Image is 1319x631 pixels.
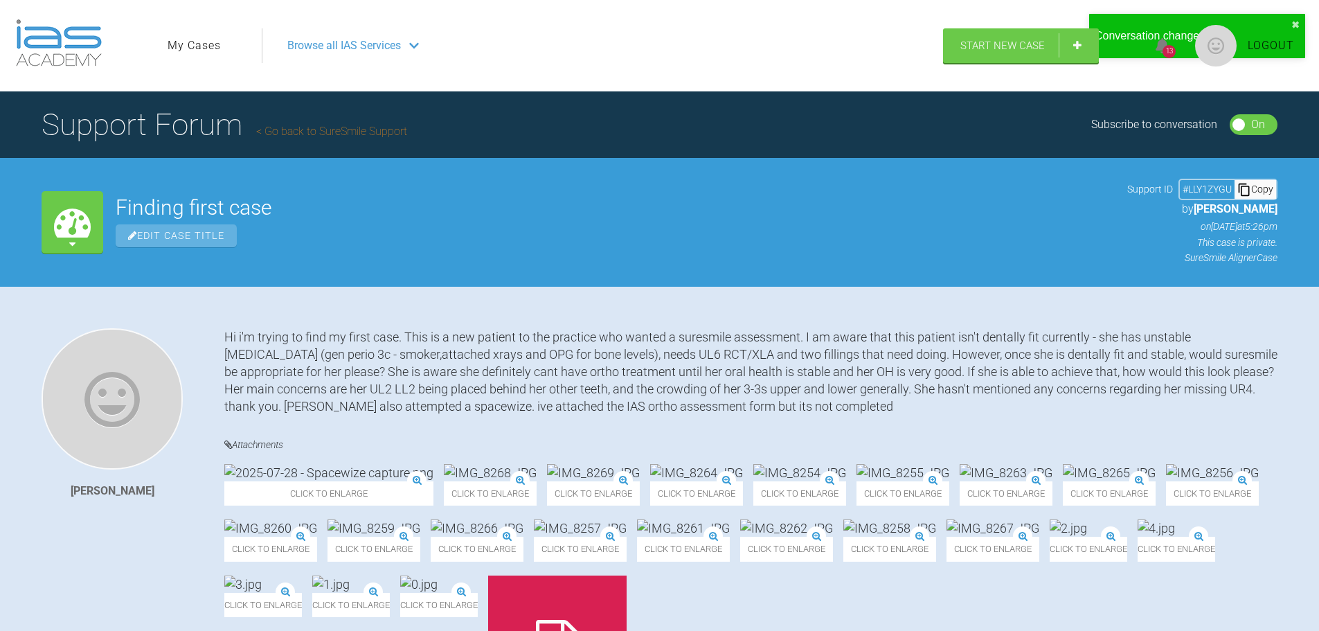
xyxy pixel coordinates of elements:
[946,519,1039,537] img: IMG_8267.JPG
[753,481,846,506] span: Click to enlarge
[753,464,846,481] img: IMG_8254.JPG
[168,37,221,55] a: My Cases
[856,464,949,481] img: IMG_8255.JPG
[287,37,401,55] span: Browse all IAS Services
[843,519,936,537] img: IMG_8258.JPG
[42,100,407,149] h1: Support Forum
[534,537,627,561] span: Click to enlarge
[224,519,317,537] img: IMG_8260.JPG
[1138,519,1175,537] img: 4.jpg
[224,436,1277,454] h4: Attachments
[224,593,302,617] span: Click to enlarge
[1163,45,1176,58] div: 13
[1166,481,1259,506] span: Click to enlarge
[1127,200,1277,218] p: by
[431,537,523,561] span: Click to enlarge
[1063,481,1156,506] span: Click to enlarge
[71,482,154,500] div: [PERSON_NAME]
[637,519,730,537] img: IMG_8261.JPG
[116,224,237,247] span: Edit Case Title
[1166,464,1259,481] img: IMG_8256.JPG
[637,537,730,561] span: Click to enlarge
[16,19,102,66] img: logo-light.3e3ef733.png
[740,537,833,561] span: Click to enlarge
[1235,180,1276,198] div: Copy
[547,481,640,506] span: Click to enlarge
[312,576,350,593] img: 1.jpg
[1194,202,1277,215] span: [PERSON_NAME]
[400,576,438,593] img: 0.jpg
[1050,537,1127,561] span: Click to enlarge
[224,328,1277,416] div: Hi i'm trying to find my first case. This is a new patient to the practice who wanted a suresmile...
[1127,250,1277,265] p: SureSmile Aligner Case
[1127,219,1277,234] p: on [DATE] at 5:26pm
[1091,116,1217,134] div: Subscribe to conversation
[1063,464,1156,481] img: IMG_8265.JPG
[256,125,407,138] a: Go back to SureSmile Support
[400,593,478,617] span: Click to enlarge
[1127,235,1277,250] p: This case is private.
[650,481,743,506] span: Click to enlarge
[312,593,390,617] span: Click to enlarge
[327,519,420,537] img: IMG_8259.JPG
[444,464,537,481] img: IMG_8268.JPG
[960,464,1052,481] img: IMG_8263.JPG
[431,519,523,537] img: IMG_8266.JPG
[943,28,1099,63] a: Start New Case
[740,519,833,537] img: IMG_8262.JPG
[1195,25,1237,66] img: profile.png
[1248,37,1294,55] a: Logout
[116,197,1115,218] h2: Finding first case
[224,537,317,561] span: Click to enlarge
[42,328,183,470] img: Angie-Lee Stefaniw
[444,481,537,506] span: Click to enlarge
[327,537,420,561] span: Click to enlarge
[1180,181,1235,197] div: # LLY1ZYGU
[1127,181,1173,197] span: Support ID
[856,481,949,506] span: Click to enlarge
[547,464,640,481] img: IMG_8269.JPG
[1251,116,1265,134] div: On
[224,481,433,506] span: Click to enlarge
[224,464,433,481] img: 2025-07-28 - Spacewize capture.png
[843,537,936,561] span: Click to enlarge
[960,39,1045,52] span: Start New Case
[946,537,1039,561] span: Click to enlarge
[534,519,627,537] img: IMG_8257.JPG
[224,576,262,593] img: 3.jpg
[960,481,1052,506] span: Click to enlarge
[650,464,743,481] img: IMG_8264.JPG
[1138,537,1215,561] span: Click to enlarge
[1050,519,1087,537] img: 2.jpg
